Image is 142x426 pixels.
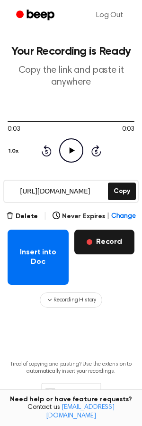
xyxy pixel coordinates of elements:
button: Record [74,230,134,254]
a: [EMAIL_ADDRESS][DOMAIN_NAME] [46,404,115,419]
button: Never Expires|Change [53,212,136,222]
span: | [44,211,47,222]
h1: Your Recording is Ready [8,46,134,57]
button: Insert into Doc [8,230,69,285]
span: | [107,212,109,222]
button: 1.0x [8,143,22,159]
button: Copy [108,183,136,200]
a: Log Out [87,4,133,27]
button: Recording History [40,292,102,308]
span: Change [111,212,136,222]
a: Beep [9,6,63,25]
span: Contact us [6,404,136,420]
button: Delete [6,212,38,222]
p: Tired of copying and pasting? Use the extension to automatically insert your recordings. [8,361,134,375]
span: 0:03 [8,125,20,135]
span: 0:03 [122,125,134,135]
p: Copy the link and paste it anywhere [8,65,134,88]
span: Recording History [53,296,96,304]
